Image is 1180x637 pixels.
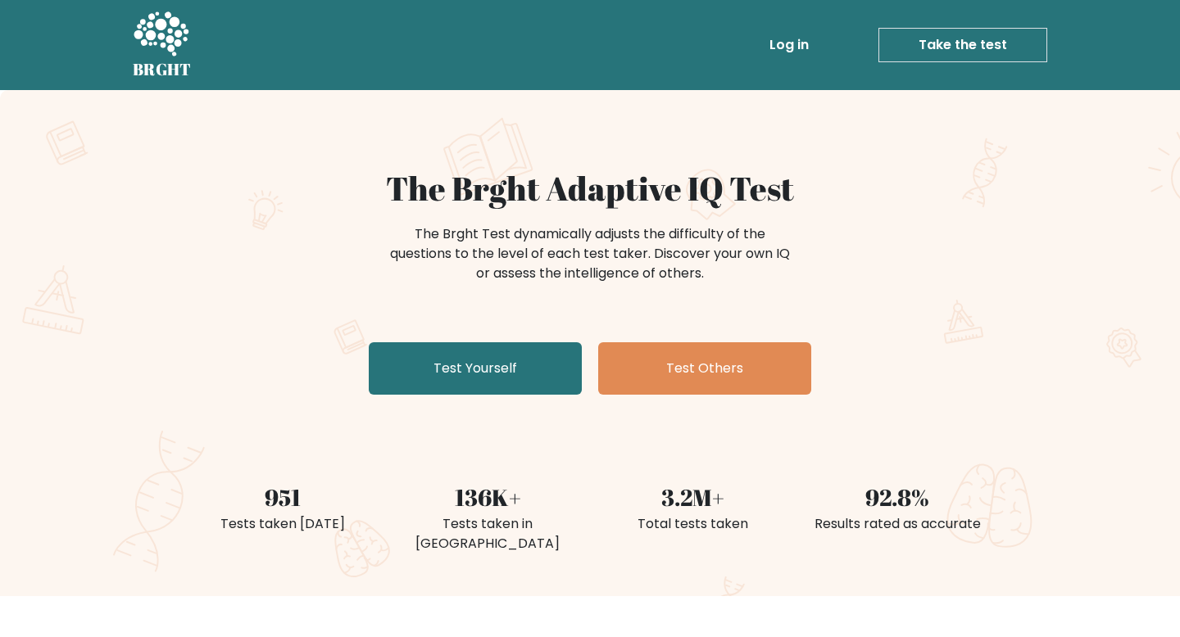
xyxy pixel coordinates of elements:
div: Tests taken [DATE] [190,514,375,534]
div: 951 [190,480,375,514]
div: Tests taken in [GEOGRAPHIC_DATA] [395,514,580,553]
div: Total tests taken [600,514,785,534]
h5: BRGHT [133,60,192,79]
h1: The Brght Adaptive IQ Test [190,169,990,208]
a: Test Yourself [369,342,582,395]
a: Take the test [878,28,1047,62]
div: Results rated as accurate [805,514,990,534]
div: The Brght Test dynamically adjusts the difficulty of the questions to the level of each test take... [385,224,795,283]
div: 92.8% [805,480,990,514]
a: Log in [763,29,815,61]
div: 3.2M+ [600,480,785,514]
a: BRGHT [133,7,192,84]
div: 136K+ [395,480,580,514]
a: Test Others [598,342,811,395]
